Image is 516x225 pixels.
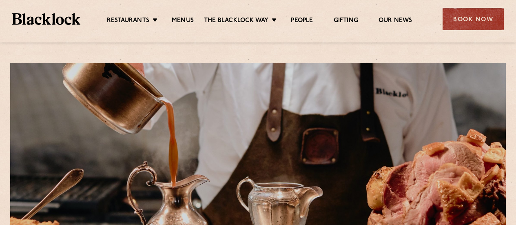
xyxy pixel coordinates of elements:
[172,17,194,26] a: Menus
[12,13,80,25] img: BL_Textured_Logo-footer-cropped.svg
[443,8,504,30] div: Book Now
[334,17,358,26] a: Gifting
[204,17,268,26] a: The Blacklock Way
[379,17,412,26] a: Our News
[291,17,313,26] a: People
[107,17,149,26] a: Restaurants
